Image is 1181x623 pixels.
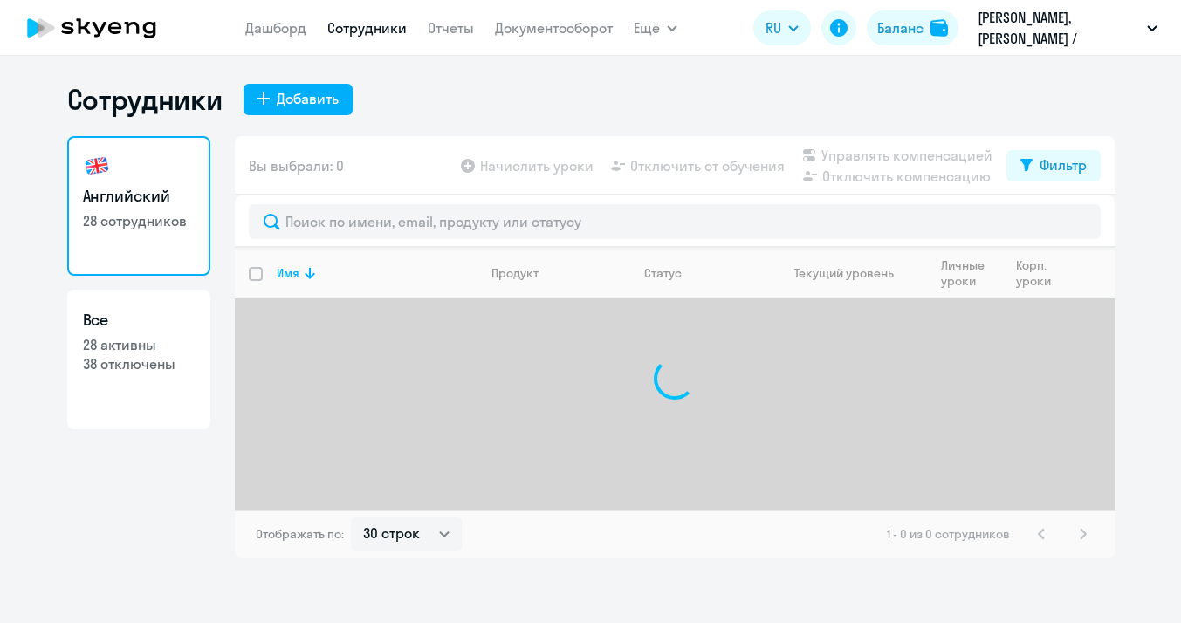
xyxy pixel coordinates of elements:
p: 28 сотрудников [83,211,195,230]
div: Добавить [277,88,339,109]
h3: Все [83,309,195,332]
div: Баланс [877,17,924,38]
span: RU [766,17,781,38]
p: 38 отключены [83,354,195,373]
div: Имя [277,265,299,281]
span: Отображать по: [256,526,344,542]
button: Балансbalance [867,10,958,45]
a: Все28 активны38 отключены [67,290,210,429]
div: Текущий уровень [794,265,894,281]
button: RU [753,10,811,45]
img: english [83,152,111,180]
div: Имя [277,265,477,281]
a: Отчеты [428,19,474,37]
p: 28 активны [83,335,195,354]
div: Личные уроки [941,257,1001,289]
div: Фильтр [1040,154,1087,175]
p: [PERSON_NAME], [PERSON_NAME] / YouHodler [978,7,1140,49]
h3: Английский [83,185,195,208]
span: Вы выбрали: 0 [249,155,344,176]
button: Фильтр [1006,150,1101,181]
a: Английский28 сотрудников [67,136,210,276]
img: balance [930,19,948,37]
div: Статус [644,265,682,281]
input: Поиск по имени, email, продукту или статусу [249,204,1101,239]
button: [PERSON_NAME], [PERSON_NAME] / YouHodler [969,7,1166,49]
div: Корп. уроки [1016,257,1065,289]
a: Дашборд [245,19,306,37]
div: Продукт [491,265,539,281]
div: Текущий уровень [779,265,926,281]
a: Документооборот [495,19,613,37]
button: Добавить [244,84,353,115]
a: Сотрудники [327,19,407,37]
button: Ещё [634,10,677,45]
span: Ещё [634,17,660,38]
h1: Сотрудники [67,82,223,117]
span: 1 - 0 из 0 сотрудников [887,526,1010,542]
